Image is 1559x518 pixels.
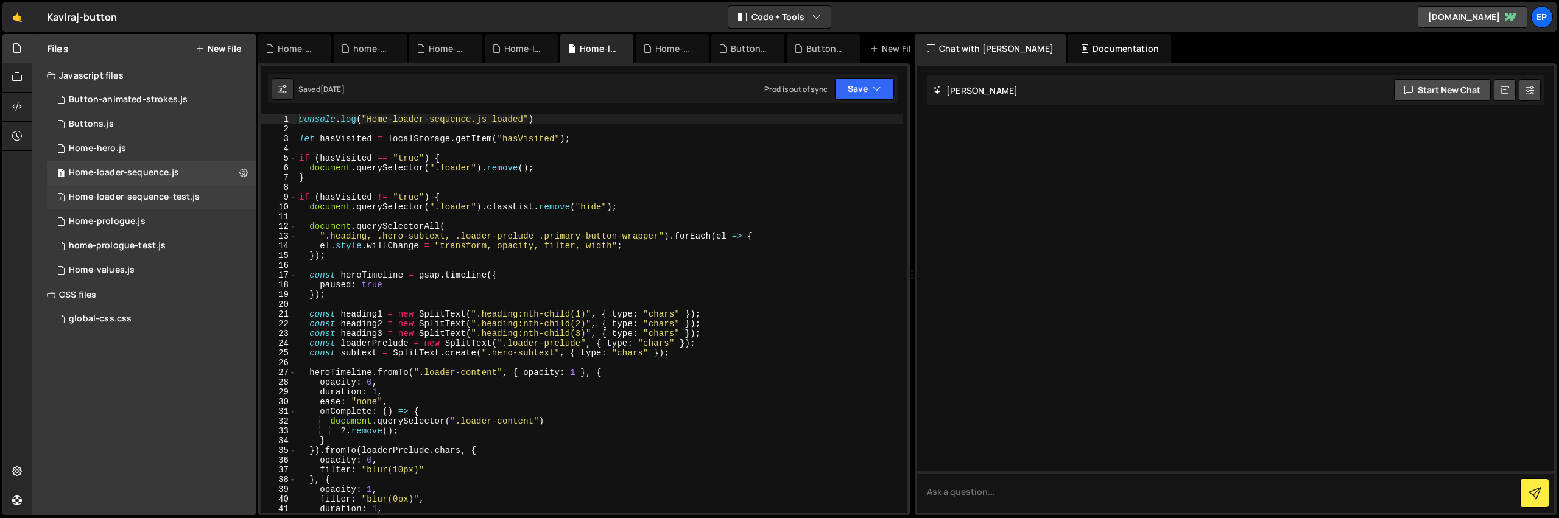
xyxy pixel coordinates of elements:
[580,43,619,55] div: Home-loader-sequence.js
[57,194,65,203] span: 1
[1418,6,1527,28] a: [DOMAIN_NAME]
[261,261,297,270] div: 16
[353,43,392,55] div: home-prologue-test.js
[47,209,256,234] div: 16061/43249.js
[69,192,200,203] div: Home-loader-sequence-test.js
[261,114,297,124] div: 1
[261,270,297,280] div: 17
[47,234,256,258] div: 16061/44087.js
[47,88,256,112] div: 16061/43947.js
[261,134,297,144] div: 3
[933,85,1018,96] h2: [PERSON_NAME]
[261,222,297,231] div: 12
[261,153,297,163] div: 5
[320,84,345,94] div: [DATE]
[195,44,241,54] button: New File
[69,167,179,178] div: Home-loader-sequence.js
[47,185,256,209] div: 16061/44088.js
[32,282,256,307] div: CSS files
[261,504,297,514] div: 41
[261,144,297,153] div: 4
[261,348,297,358] div: 25
[261,124,297,134] div: 2
[47,42,69,55] h2: Files
[261,290,297,299] div: 19
[2,2,32,32] a: 🤙
[1531,6,1553,28] a: Ep
[47,112,256,136] div: 16061/43050.js
[32,63,256,88] div: Javascript files
[69,240,166,251] div: home-prologue-test.js
[261,280,297,290] div: 18
[261,407,297,416] div: 31
[261,377,297,387] div: 28
[429,43,468,55] div: Home-prologue.js
[261,163,297,173] div: 6
[47,10,117,24] div: Kaviraj-button
[261,426,297,436] div: 33
[261,183,297,192] div: 8
[69,265,135,276] div: Home-values.js
[764,84,828,94] div: Prod is out of sync
[298,84,345,94] div: Saved
[47,136,256,161] div: 16061/43948.js
[915,34,1066,63] div: Chat with [PERSON_NAME]
[47,307,256,331] div: 16061/43261.css
[806,43,845,55] div: Button-animated-strokes.js
[69,216,146,227] div: Home-prologue.js
[835,78,894,100] button: Save
[261,397,297,407] div: 30
[731,43,770,55] div: Buttons.js
[69,119,114,130] div: Buttons.js
[1068,34,1171,63] div: Documentation
[504,43,543,55] div: Home-loader-sequence-test.js
[261,446,297,455] div: 35
[261,358,297,368] div: 26
[261,475,297,485] div: 38
[57,169,65,179] span: 1
[261,319,297,329] div: 22
[278,43,317,55] div: Home-values.js
[261,309,297,319] div: 21
[261,231,297,241] div: 13
[655,43,694,55] div: Home-hero.js
[261,465,297,475] div: 37
[69,143,126,154] div: Home-hero.js
[261,338,297,348] div: 24
[69,94,188,105] div: Button-animated-strokes.js
[261,241,297,251] div: 14
[261,387,297,397] div: 29
[261,436,297,446] div: 34
[261,251,297,261] div: 15
[47,258,256,282] div: 16061/43950.js
[261,485,297,494] div: 39
[261,212,297,222] div: 11
[261,494,297,504] div: 40
[261,173,297,183] div: 7
[261,192,297,202] div: 9
[69,313,132,324] div: global-css.css
[728,6,831,28] button: Code + Tools
[261,455,297,465] div: 36
[261,329,297,338] div: 23
[261,368,297,377] div: 27
[261,299,297,309] div: 20
[1394,79,1491,101] button: Start new chat
[47,161,256,185] div: 16061/43594.js
[261,416,297,426] div: 32
[870,43,921,55] div: New File
[261,202,297,212] div: 10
